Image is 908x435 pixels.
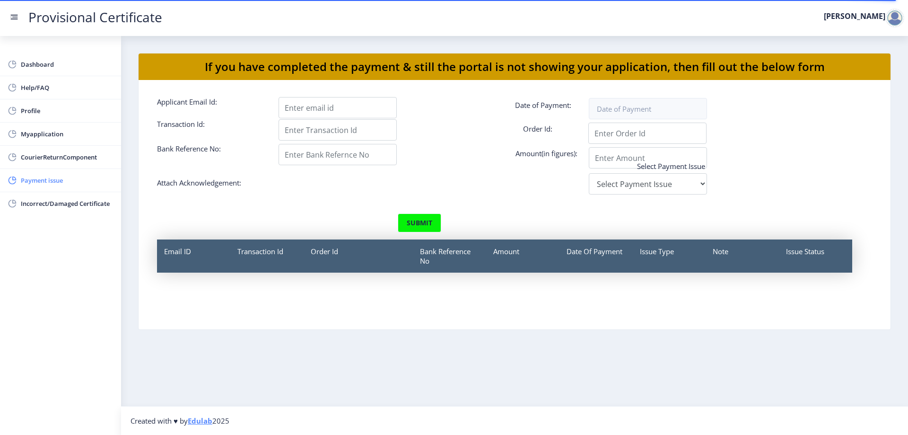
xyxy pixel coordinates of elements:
label: Attach Acknowledgement: [150,178,271,187]
div: Transaction Id [230,240,304,273]
label: Applicant Email Id: [150,97,271,115]
div: Bank Reference No [413,240,486,273]
input: Enter Order Id [588,123,707,144]
div: Note [706,240,779,273]
a: Provisional Certificate [19,12,172,22]
span: Incorrect/Damaged Certificate [21,198,113,209]
label: [PERSON_NAME] [824,12,885,20]
input: Enter Transaction Id [279,119,397,141]
label: Transaction Id: [150,119,271,137]
div: Date Of Payment [559,240,633,273]
input: Date of Payment [589,98,707,119]
span: CourierReturnComponent [21,151,113,163]
div: Issue Type [633,240,706,273]
label: Bank Reference No: [150,144,271,161]
div: Amount [486,240,559,273]
div: Issue Status [779,240,852,273]
label: Date of Payment: [508,100,629,115]
span: Myapplication [21,128,113,140]
span: Help/FAQ [21,82,113,93]
span: Payment issue [21,175,113,186]
input: Enter Bank Refernce No [279,144,397,165]
nb-card-header: If you have completed the payment & still the portal is not showing your application, then fill o... [139,53,891,80]
span: Created with ♥ by 2025 [131,416,229,426]
a: Edulab [188,416,212,426]
div: Order Id [304,240,413,273]
div: Email ID [157,240,230,273]
label: Select Payment Issue [630,161,751,187]
input: Enter email id [279,97,397,118]
button: submit [398,213,441,232]
input: Enter Amount [589,147,707,169]
span: Dashboard [21,59,113,70]
span: Profile [21,105,113,116]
